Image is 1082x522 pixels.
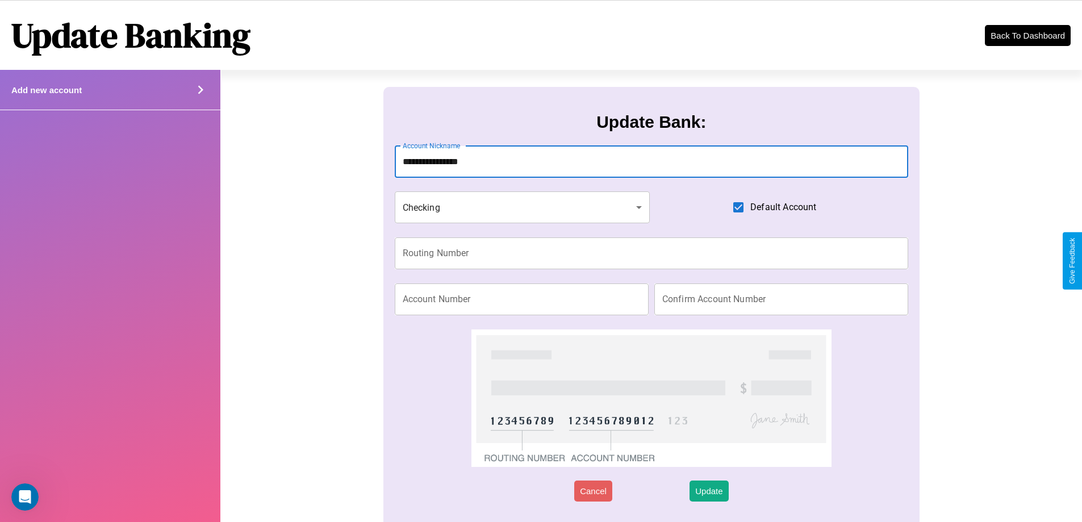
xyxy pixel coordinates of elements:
button: Update [690,481,728,502]
label: Account Nickname [403,141,461,151]
h1: Update Banking [11,12,250,59]
span: Default Account [750,201,816,214]
div: Checking [395,191,650,223]
button: Back To Dashboard [985,25,1071,46]
h3: Update Bank: [596,112,706,132]
h4: Add new account [11,85,82,95]
button: Cancel [574,481,612,502]
div: Give Feedback [1068,238,1076,284]
iframe: Intercom live chat [11,483,39,511]
img: check [471,329,831,467]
